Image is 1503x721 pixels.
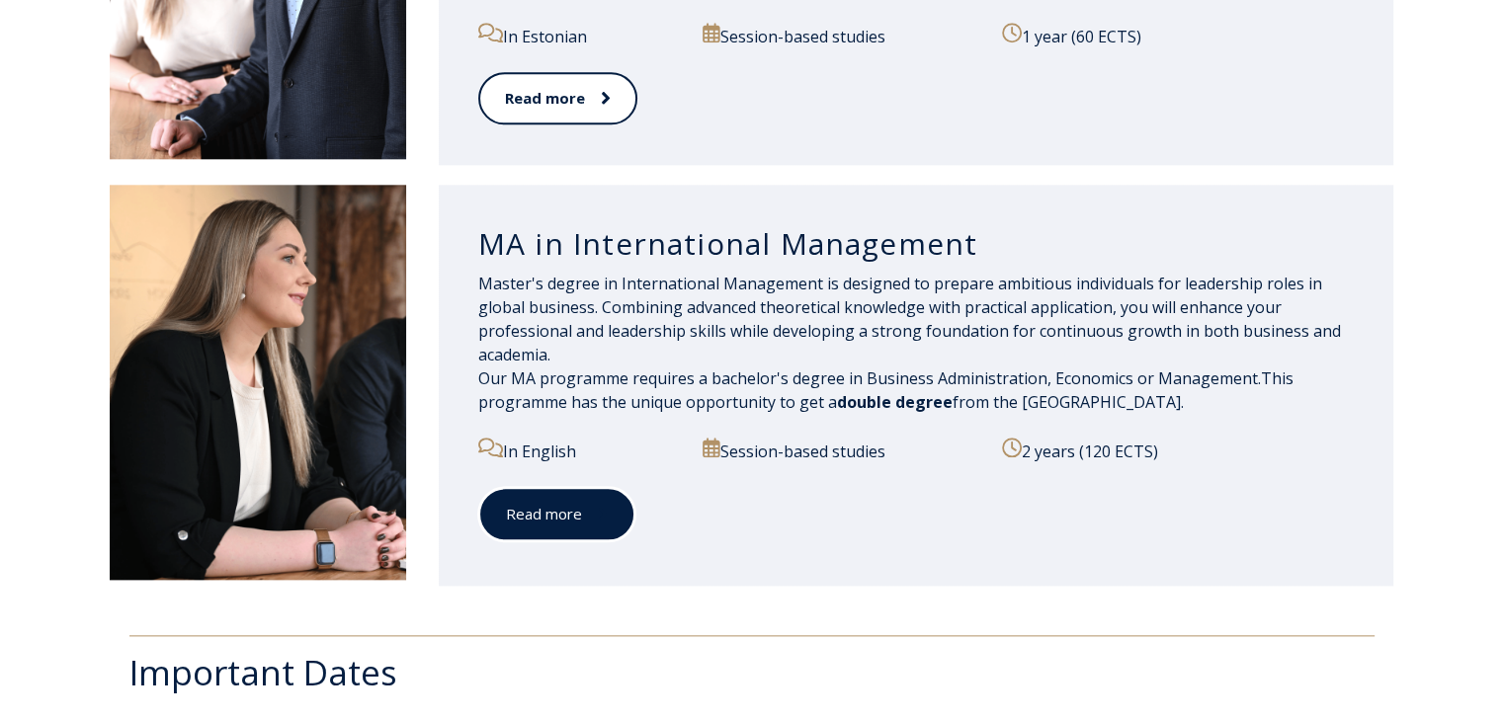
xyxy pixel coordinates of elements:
[478,72,637,124] a: Read more
[478,367,1294,413] span: This programme has the unique opportunity to get a from the [GEOGRAPHIC_DATA].
[1002,23,1354,48] p: 1 year (60 ECTS)
[703,23,979,48] p: Session-based studies
[478,225,1355,263] h3: MA in International Management
[478,487,635,541] a: Read more
[129,649,397,695] span: Important Dates
[478,367,1261,389] span: Our MA programme requires a bachelor's degree in Business Administration, Economics or Management.
[478,23,681,48] p: In Estonian
[703,438,979,463] p: Session-based studies
[478,273,1341,365] span: Master's degree in International Management is designed to prepare ambitious individuals for lead...
[1002,438,1354,463] p: 2 years (120 ECTS)
[837,391,953,413] span: double degree
[478,438,681,463] p: In English
[110,185,406,580] img: DSC_1907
